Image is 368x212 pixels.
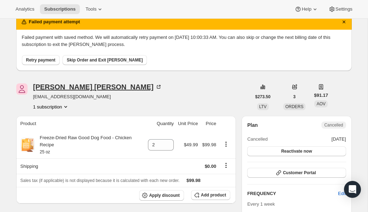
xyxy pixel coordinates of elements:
span: $99.98 [186,178,201,183]
span: Apply discount [149,193,180,198]
p: Failed payment with saved method. We will automatically retry payment on [DATE] 10:00:33 AM. You ... [22,34,346,48]
button: Reactivate now [247,146,346,156]
button: $273.50 [251,92,275,102]
span: $99.98 [202,142,216,147]
span: Add product [201,192,226,198]
span: AOV [316,101,325,106]
button: Skip Order and Exit [PERSON_NAME] [63,55,147,65]
span: Janet Frank [16,83,28,95]
small: 25 oz [40,149,50,154]
span: $91.17 [314,92,328,99]
span: Reactivate now [281,148,312,154]
h2: FREQUENCY [247,190,338,197]
button: 3 [289,92,300,102]
button: Dismiss notification [339,17,349,27]
span: [DATE] [332,136,346,143]
span: Edit [338,190,346,197]
span: Cancelled [247,136,268,143]
span: [EMAIL_ADDRESS][DOMAIN_NAME] [33,93,162,100]
button: Tools [81,4,108,14]
button: Shipping actions [220,161,232,169]
th: Price [200,116,218,131]
span: Cancelled [324,122,343,128]
button: Add product [191,190,230,200]
button: Apply discount [139,190,184,201]
th: Shipping [16,158,146,174]
span: Tools [85,6,96,12]
button: Analytics [11,4,38,14]
span: ORDERS [285,104,303,109]
button: Subscriptions [40,4,80,14]
th: Quantity [146,116,176,131]
span: Retry payment [26,57,55,63]
span: Every 1 week [247,201,275,207]
button: Edit [334,188,350,199]
button: Customer Portal [247,168,346,178]
button: Retry payment [22,55,60,65]
span: Skip Order and Exit [PERSON_NAME] [67,57,143,63]
span: $0.00 [205,164,216,169]
th: Unit Price [176,116,200,131]
h2: Failed payment attempt [29,18,80,25]
img: product img [20,138,35,152]
button: Settings [324,4,357,14]
div: Freeze-Dried Raw Good Dog Food - Chicken Recipe [35,134,144,155]
span: Help [302,6,311,12]
th: Product [16,116,146,131]
span: Settings [336,6,352,12]
span: Sales tax (if applicable) is not displayed because it is calculated with each new order. [20,178,180,183]
span: Customer Portal [283,170,316,176]
button: Product actions [220,140,232,148]
span: Analytics [16,6,34,12]
span: Subscriptions [44,6,76,12]
h2: Plan [247,122,258,129]
span: LTV [259,104,267,109]
div: Open Intercom Messenger [344,181,361,198]
span: 3 [293,94,296,100]
span: $273.50 [255,94,271,100]
button: Product actions [33,103,69,110]
button: Help [290,4,322,14]
div: [PERSON_NAME] [PERSON_NAME] [33,83,162,90]
span: $49.99 [184,142,198,147]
